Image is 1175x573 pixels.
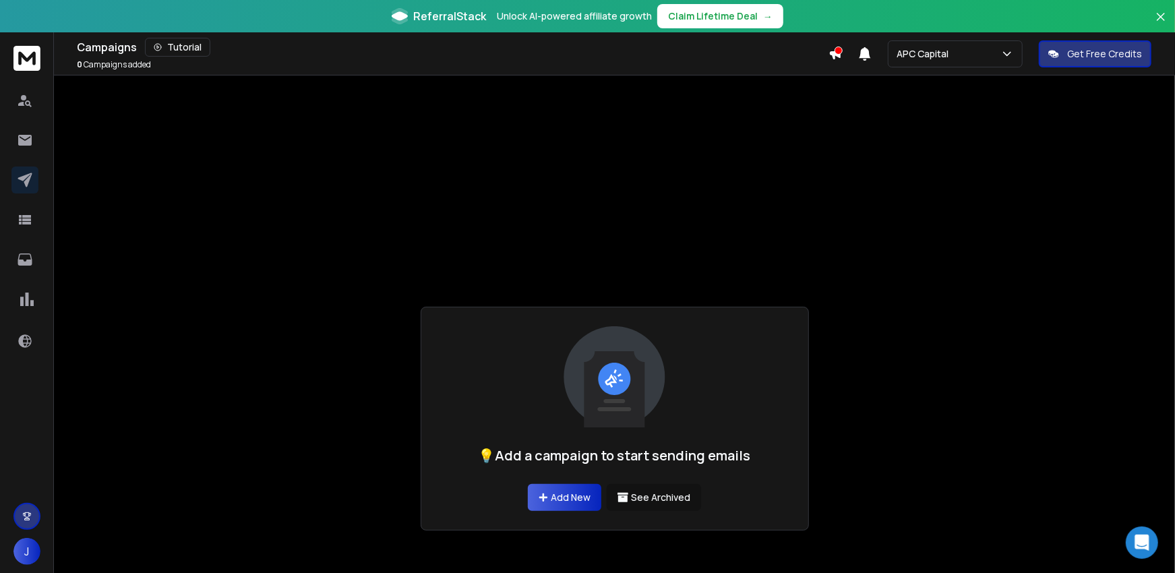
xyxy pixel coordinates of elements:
[13,538,40,565] button: J
[528,484,601,511] a: Add New
[763,9,773,23] span: →
[77,38,828,57] div: Campaigns
[1152,8,1170,40] button: Close banner
[77,59,151,70] p: Campaigns added
[1039,40,1151,67] button: Get Free Credits
[145,38,210,57] button: Tutorial
[1126,526,1158,559] div: Open Intercom Messenger
[1067,47,1142,61] p: Get Free Credits
[497,9,652,23] p: Unlock AI-powered affiliate growth
[77,59,82,70] span: 0
[657,4,783,28] button: Claim Lifetime Deal→
[607,484,701,511] button: See Archived
[479,446,751,465] h1: 💡Add a campaign to start sending emails
[897,47,954,61] p: APC Capital
[413,8,486,24] span: ReferralStack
